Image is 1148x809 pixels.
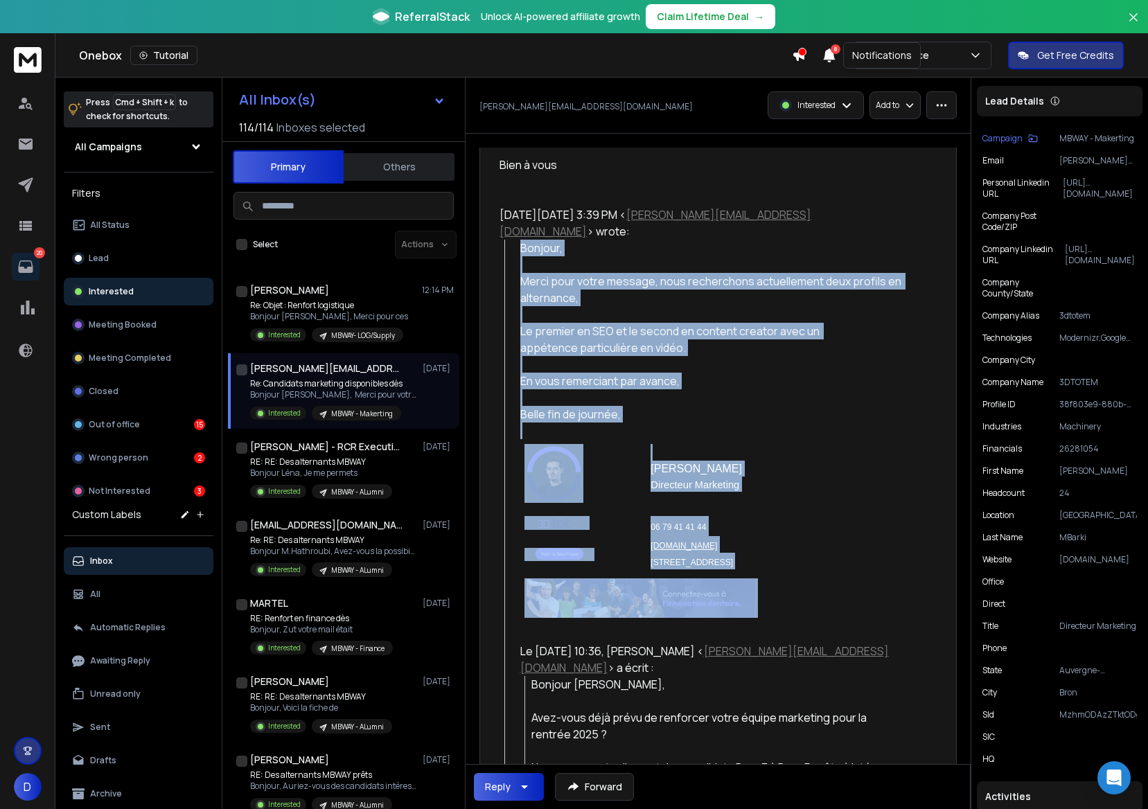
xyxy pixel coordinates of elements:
button: Lead [64,245,213,272]
div: [DATE][DATE] 3:39 PM < > wrote: [500,206,904,240]
p: Personal Linkedin URL [982,177,1063,199]
p: MBarki [1059,532,1137,543]
p: Bonjour Léna, Je me permets [250,468,392,479]
p: Meeting Booked [89,319,157,330]
p: Drafts [90,755,116,766]
p: State [982,665,1002,676]
button: Inbox [64,547,213,575]
p: 12:14 PM [422,285,454,296]
p: MBWAY- LOG/Supply [331,330,395,341]
span: 8 [831,44,840,54]
div: Avez-vous déjà prévu de renforcer votre équipe marketing pour la rentrée 2025 ? [531,709,904,759]
p: Auvergne-[GEOGRAPHIC_DATA] [1059,665,1137,676]
p: All Status [90,220,130,231]
p: [DOMAIN_NAME] [1059,554,1137,565]
p: Bonjour, Zut votre mail était [250,624,393,635]
span: Cmd + Shift + k [113,94,176,110]
p: Press to check for shortcuts. [86,96,188,123]
img: Ic6pL55OOi5AtPwqtAv5C8VTs2YHIU2ErF5gK_64JH2g7EfHCqVzJSYEwNnB4fH7GYzSaMNTrI6gzZmrXR8nyldX60SbLlEjD... [524,548,594,561]
p: Add to [876,100,899,111]
h1: [PERSON_NAME] [250,283,329,297]
p: HQ [982,754,994,765]
p: Interested [268,721,301,731]
p: Bonjour [PERSON_NAME], Merci pour ces [250,311,408,322]
h3: Inboxes selected [276,119,365,136]
p: City [982,687,997,698]
button: D [14,773,42,801]
span: [STREET_ADDRESS] [651,558,733,567]
button: All Inbox(s) [228,86,457,114]
button: Sent [64,713,213,741]
p: Re: RE: Des alternants MBWAY [250,535,416,546]
p: [GEOGRAPHIC_DATA] [1059,510,1137,521]
button: Others [344,152,454,182]
span: [DOMAIN_NAME] [651,541,717,551]
p: RE: RE: Des alternants MBWAY [250,691,392,702]
p: location [982,510,1014,521]
button: Close banner [1124,8,1142,42]
div: Open Intercom Messenger [1097,761,1131,794]
p: Interested [797,100,836,111]
p: Industries [982,421,1021,432]
div: Bonjour [PERSON_NAME], [531,676,904,709]
p: Out of office [89,419,140,430]
h1: [PERSON_NAME] [250,753,329,767]
img: pt78Izn03RHUIgu7XWQdioQEShSE2atMz-KCDhgjiXiIXAqJIGq7A35_Qwc3jEvXqjxWsG8yZfDa7tbTwomJVy7oCTlYbo43T... [524,578,758,619]
img: 6qZ1KpfnypR5rYuwFiMw8LuPxmIQhhachP9FQWGsTRINqqsM5v60BLpvd_BI7tiHdY6zcIBkGnJRaHlrKUekQ49T0ArHNXoB2... [524,444,583,503]
p: Meeting Completed [89,353,171,364]
p: Company Alias [982,310,1039,321]
p: [DATE] [423,519,454,531]
h1: [PERSON_NAME] - RCR Executive [250,440,403,454]
button: Get Free Credits [1008,42,1124,69]
p: [DATE] [423,363,454,374]
p: Technologies [982,332,1032,344]
span: 114 / 114 [239,119,274,136]
p: Re: Candidats marketing disponibles dès [250,378,416,389]
p: Interested [268,486,301,497]
p: MzhmODAzZTktODgwYi0zOWNjLTkxNmQtMmZlODgxMDUxNWVmOzJlNzhjOGFmLTYwNTktM2MwNC04N2I1LTkwNDM3MTQ2NmU2N... [1059,709,1137,720]
button: Closed [64,377,213,405]
button: Unread only [64,680,213,708]
p: Company City [982,355,1035,366]
p: Get Free Credits [1037,48,1114,62]
p: 20 [34,247,45,258]
div: Le [DATE] 10:36, [PERSON_NAME] < > a écrit : [520,643,905,676]
button: Archive [64,780,213,808]
p: Bonjour [PERSON_NAME], Merci pour votre retour. Pourriez-vous [250,389,416,400]
p: 3DTOTEM [1059,377,1137,388]
p: Profile ID [982,399,1016,410]
p: Unlock AI-powered affiliate growth [481,10,640,24]
span: 06 79 41 41 44 [651,522,706,532]
button: Forward [555,773,634,801]
p: Bonjour, Auriez-vous des candidats intéressés [250,781,416,792]
h3: Filters [64,184,213,203]
p: Company Linkedin URL [982,244,1065,266]
button: Wrong person2 [64,444,213,472]
button: Primary [233,150,344,184]
span: ReferralStack [395,8,470,25]
h3: Custom Labels [72,508,141,522]
p: RE: Des alternants MBWAY prêts [250,770,416,781]
p: [URL][DOMAIN_NAME] [1065,244,1138,266]
p: 3dtotem [1059,310,1137,321]
button: Awaiting Reply [64,647,213,675]
a: [PERSON_NAME][EMAIL_ADDRESS][DOMAIN_NAME] [500,207,811,239]
button: Meeting Booked [64,311,213,339]
p: Directeur Marketing [1059,621,1137,632]
p: Company Name [982,377,1043,388]
a: [DOMAIN_NAME] [651,537,717,552]
p: [PERSON_NAME][EMAIL_ADDRESS][DOMAIN_NAME] [1059,155,1137,166]
p: All [90,589,100,600]
button: Automatic Replies [64,614,213,641]
p: Financials [982,443,1022,454]
p: Campaign [982,133,1023,144]
h1: [PERSON_NAME] [250,675,329,688]
p: Phone [982,643,1007,654]
p: MBWAY - ALumni [331,565,384,576]
p: Email [982,155,1004,166]
button: Meeting Completed [64,344,213,372]
p: Last Name [982,532,1023,543]
div: 2 [194,452,205,463]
